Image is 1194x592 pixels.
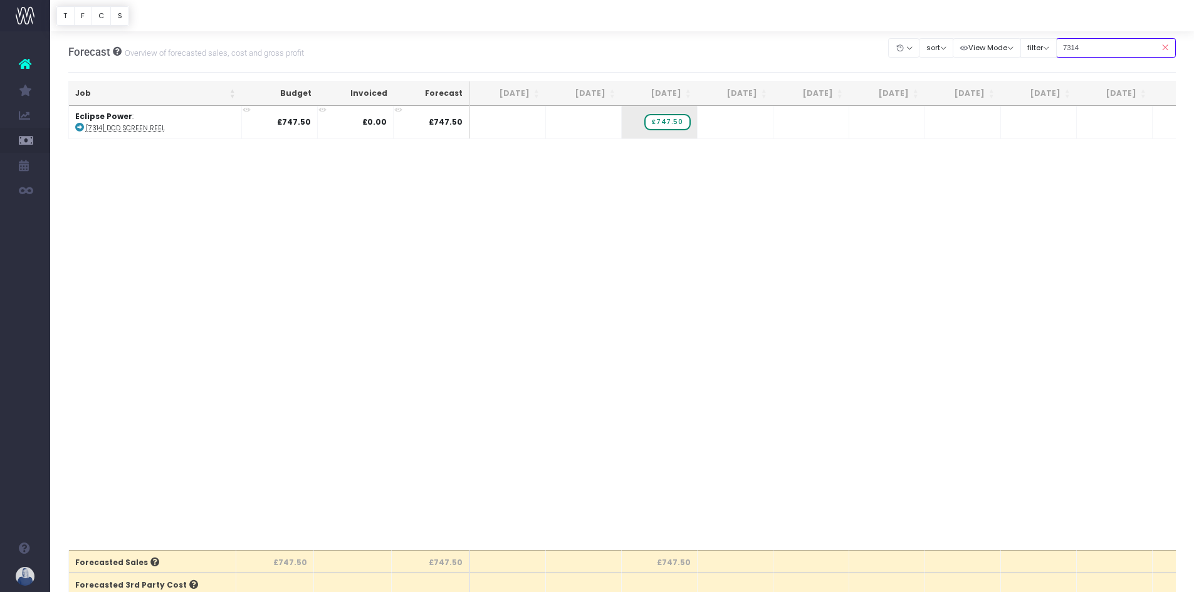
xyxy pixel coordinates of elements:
abbr: [7314] DCD Screen Reel [86,123,165,133]
th: Invoiced [318,81,394,106]
input: Search... [1056,38,1176,58]
div: Vertical button group [56,6,129,26]
th: Job: activate to sort column ascending [69,81,242,106]
button: T [56,6,75,26]
th: Mar 26: activate to sort column ascending [1077,81,1153,106]
th: Dec 25: activate to sort column ascending [849,81,925,106]
span: Forecast [68,46,110,58]
img: images/default_profile_image.png [16,567,34,586]
span: £747.50 [429,117,463,128]
th: Budget [242,81,318,106]
button: C [92,6,112,26]
th: Jan 26: activate to sort column ascending [925,81,1001,106]
td: : [69,106,242,138]
th: Jul 25: activate to sort column ascending [470,81,546,106]
th: Sep 25: activate to sort column ascending [622,81,698,106]
button: filter [1020,38,1057,58]
button: F [74,6,92,26]
strong: £747.50 [277,117,311,127]
button: View Mode [953,38,1021,58]
th: Feb 26: activate to sort column ascending [1001,81,1077,106]
span: Forecasted Sales [75,557,159,568]
button: S [110,6,129,26]
strong: Eclipse Power [75,111,132,122]
strong: £0.00 [362,117,387,127]
th: Forecast [394,81,470,106]
button: sort [919,38,953,58]
th: Oct 25: activate to sort column ascending [698,81,773,106]
th: Aug 25: activate to sort column ascending [546,81,622,106]
th: £747.50 [236,550,314,573]
small: Overview of forecasted sales, cost and gross profit [122,46,304,58]
th: £747.50 [622,550,698,573]
th: £747.50 [392,550,470,573]
span: wayahead Sales Forecast Item [644,114,690,130]
th: Nov 25: activate to sort column ascending [773,81,849,106]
